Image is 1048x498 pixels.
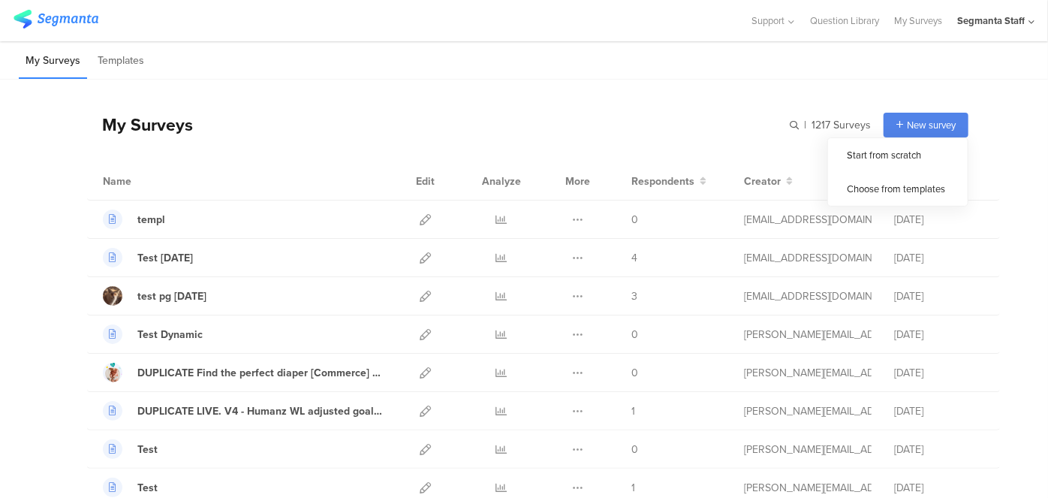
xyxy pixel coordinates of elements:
span: Support [752,14,785,28]
span: 0 [631,442,638,457]
span: New survey [907,118,956,132]
div: Edit [409,162,441,200]
div: More [562,162,594,200]
a: DUPLICATE Find the perfect diaper [Commerce] Diapers Product Recommender [103,363,387,382]
div: raymund@segmanta.com [744,327,872,343]
div: [DATE] [894,442,984,457]
div: [DATE] [894,403,984,419]
a: Test [DATE] [103,248,193,267]
span: 1 [631,480,635,496]
img: segmanta logo [14,10,98,29]
div: My Surveys [87,112,193,137]
span: 4 [631,250,637,266]
button: Respondents [631,174,706,189]
a: Test [103,439,158,459]
div: [DATE] [894,365,984,381]
span: 0 [631,365,638,381]
a: Test [103,478,158,497]
div: Test [137,442,158,457]
span: Respondents [631,174,694,189]
div: DUPLICATE LIVE. V4 - Humanz WL adjusted goals and multi paddle BSOD LP ua6eed [137,403,387,419]
button: Creator [744,174,793,189]
div: DUPLICATE Find the perfect diaper [Commerce] Diapers Product Recommender [137,365,387,381]
div: eliran@segmanta.com [744,288,872,304]
a: templ [103,210,165,229]
div: Test [137,480,158,496]
span: Creator [744,174,781,189]
div: [DATE] [894,288,984,304]
div: Segmanta Staff [957,14,1025,28]
div: Name [103,174,193,189]
div: riel@segmanta.com [744,442,872,457]
li: My Surveys [19,44,87,79]
div: Start from scratch [828,138,968,172]
div: test pg 8oct 25 [137,288,206,304]
a: Test Dynamic [103,324,203,344]
span: 0 [631,327,638,343]
div: riel@segmanta.com [744,403,872,419]
div: Choose from templates [828,172,968,206]
div: [DATE] [894,250,984,266]
li: Templates [91,44,151,79]
span: 3 [631,288,637,304]
div: Test Dynamic [137,327,203,343]
span: 0 [631,212,638,228]
div: Analyze [479,162,524,200]
div: raymund@segmanta.com [744,480,872,496]
a: test pg [DATE] [103,286,206,306]
a: DUPLICATE LIVE. V4 - Humanz WL adjusted goals and multi paddle BSOD LP ua6eed [103,401,387,421]
span: 1 [631,403,635,419]
div: riel@segmanta.com [744,365,872,381]
div: [DATE] [894,327,984,343]
div: [DATE] [894,212,984,228]
span: 1217 Surveys [812,117,871,133]
div: templ [137,212,165,228]
span: | [802,117,809,133]
div: [DATE] [894,480,984,496]
div: Test 10.08.25 [137,250,193,266]
div: eliran@segmanta.com [744,212,872,228]
div: channelle@segmanta.com [744,250,872,266]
